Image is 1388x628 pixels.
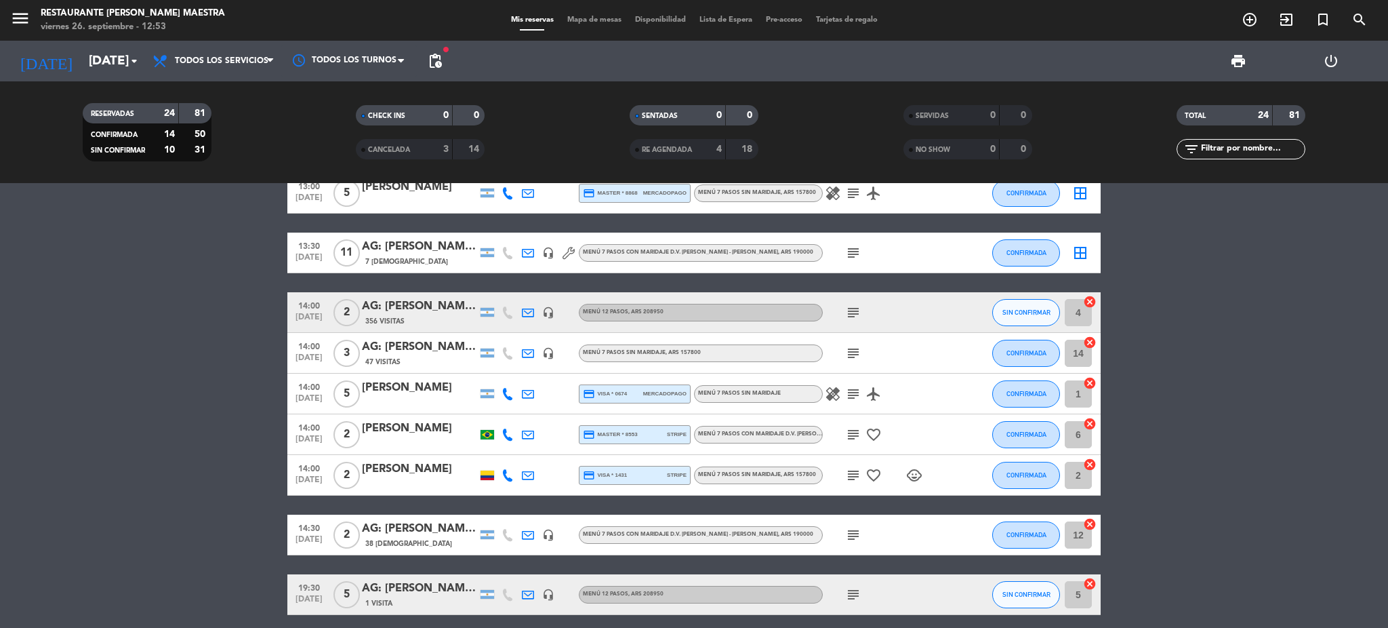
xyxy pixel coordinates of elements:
[992,239,1060,267] button: CONFIRMADA
[825,185,841,201] i: healing
[583,469,595,482] i: credit_card
[1200,142,1305,157] input: Filtrar por nombre...
[628,16,693,24] span: Disponibilidad
[292,475,326,491] span: [DATE]
[362,420,477,437] div: [PERSON_NAME]
[1002,591,1050,598] span: SIN CONFIRMAR
[365,538,452,549] span: 38 [DEMOGRAPHIC_DATA]
[368,113,405,119] span: CHECK INS
[716,144,722,154] strong: 4
[990,111,996,120] strong: 0
[333,299,360,326] span: 2
[845,305,861,321] i: subject
[362,338,477,356] div: AG: [PERSON_NAME] x 3 /[PERSON_NAME] VIAGENS
[1006,531,1046,538] span: CONFIRMADA
[992,340,1060,367] button: CONFIRMADA
[583,388,627,400] span: visa * 0674
[1021,111,1029,120] strong: 0
[164,109,175,118] strong: 24
[333,180,360,207] span: 5
[1230,53,1246,69] span: print
[1002,309,1050,316] span: SIN CONFIRMAR
[292,338,326,353] span: 14:00
[1289,111,1303,120] strong: 81
[583,350,701,355] span: Menú 7 Pasos sin maridaje
[1351,12,1368,28] i: search
[778,532,813,537] span: , ARS 190000
[292,435,326,450] span: [DATE]
[10,8,30,33] button: menu
[1072,245,1088,261] i: border_all
[427,53,443,69] span: pending_actions
[741,144,755,154] strong: 18
[333,340,360,367] span: 3
[91,132,138,138] span: CONFIRMADA
[698,472,816,477] span: Menú 7 Pasos sin maridaje
[1021,144,1029,154] strong: 0
[781,472,816,477] span: , ARS 157800
[333,462,360,489] span: 2
[365,598,392,609] span: 1 Visita
[542,307,554,319] i: headset_mic
[583,187,638,199] span: master * 8868
[91,111,134,117] span: RESERVADAS
[845,427,861,443] i: subject
[292,313,326,328] span: [DATE]
[845,527,861,543] i: subject
[583,469,627,482] span: visa * 1431
[583,429,595,441] i: credit_card
[292,535,326,551] span: [DATE]
[716,111,722,120] strong: 0
[362,178,477,196] div: [PERSON_NAME]
[865,467,882,484] i: favorite_border
[292,193,326,209] span: [DATE]
[442,45,450,54] span: fiber_manual_record
[1083,417,1097,431] i: cancel
[333,239,360,267] span: 11
[992,581,1060,608] button: SIN CONFIRMAR
[693,16,759,24] span: Lista de Espera
[10,46,82,76] i: [DATE]
[845,185,861,201] i: subject
[643,389,687,398] span: mercadopago
[698,190,816,195] span: Menú 7 Pasos sin maridaje
[845,386,861,402] i: subject
[583,591,664,597] span: Menú 12 Pasos
[747,111,755,120] strong: 0
[1006,349,1046,357] span: CONFIRMADA
[542,529,554,541] i: headset_mic
[1083,295,1097,309] i: cancel
[1006,390,1046,397] span: CONFIRMADA
[292,595,326,610] span: [DATE]
[542,347,554,359] i: headset_mic
[992,180,1060,207] button: CONFIRMADA
[195,145,208,155] strong: 31
[992,462,1060,489] button: CONFIRMADA
[365,357,401,368] span: 47 Visitas
[1006,431,1046,438] span: CONFIRMADA
[443,111,449,120] strong: 0
[41,7,225,20] div: Restaurante [PERSON_NAME] Maestra
[292,519,326,535] span: 14:30
[781,190,816,195] span: , ARS 157800
[292,419,326,435] span: 14:00
[1278,12,1294,28] i: exit_to_app
[583,532,813,537] span: Menú 7 Pasos con maridaje D.V. [PERSON_NAME] - [PERSON_NAME]
[468,144,482,154] strong: 14
[365,256,448,267] span: 7 [DEMOGRAPHIC_DATA]
[362,520,477,538] div: AG: [PERSON_NAME] X2/ MAMUT
[362,298,477,315] div: AG: [PERSON_NAME] X 2 / [PERSON_NAME] WINE CAMP
[583,388,595,400] i: credit_card
[1006,471,1046,479] span: CONFIRMADA
[583,187,595,199] i: credit_card
[362,238,477,256] div: AG: [PERSON_NAME] X11 / HOLDING VIAJES1
[504,16,560,24] span: Mis reservas
[292,394,326,410] span: [DATE]
[698,431,893,437] span: Menú 7 Pasos con maridaje D.V. [PERSON_NAME] - [PERSON_NAME]
[91,147,145,154] span: SIN CONFIRMAR
[845,587,861,603] i: subject
[906,467,922,484] i: child_care
[865,427,882,443] i: favorite_border
[41,20,225,34] div: viernes 26. septiembre - 12:53
[333,380,360,408] span: 5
